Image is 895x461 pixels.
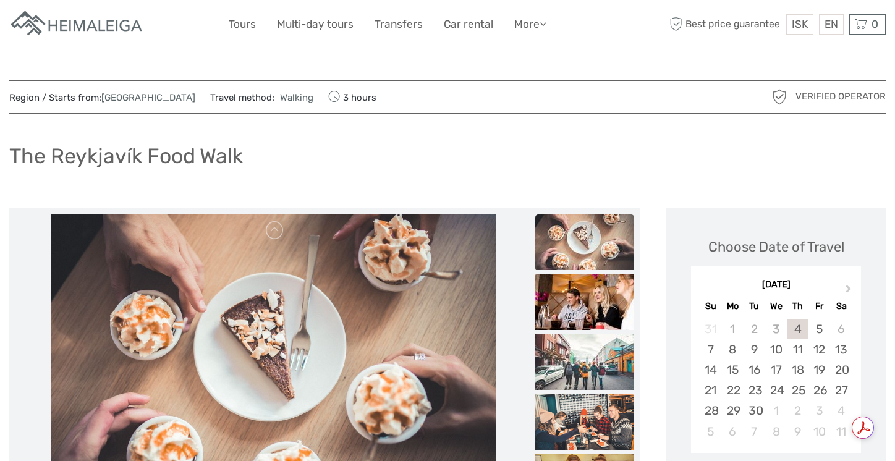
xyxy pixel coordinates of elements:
div: Choose Sunday, September 28th, 2025 [700,400,721,421]
div: Choose Sunday, September 21st, 2025 [700,380,721,400]
img: verified_operator_grey_128.png [770,87,789,107]
div: Choose Wednesday, October 1st, 2025 [765,400,787,421]
div: Choose Saturday, September 27th, 2025 [830,380,852,400]
div: Choose Monday, September 15th, 2025 [722,360,744,380]
div: Fr [808,298,830,315]
div: Choose Saturday, September 13th, 2025 [830,339,852,360]
div: Choose Wednesday, September 17th, 2025 [765,360,787,380]
a: Transfers [375,15,423,33]
span: Verified Operator [795,90,886,103]
a: More [514,15,546,33]
div: Not available Monday, September 1st, 2025 [722,319,744,339]
span: 3 hours [328,88,376,106]
span: 0 [870,18,880,30]
div: Choose Thursday, September 25th, 2025 [787,380,808,400]
a: Multi-day tours [277,15,354,33]
div: Choose Friday, September 26th, 2025 [808,380,830,400]
div: Choose Tuesday, October 7th, 2025 [744,421,765,442]
div: Choose Monday, September 29th, 2025 [722,400,744,421]
img: Apartments in Reykjavik [9,9,145,40]
div: Choose Saturday, October 4th, 2025 [830,400,852,421]
div: Choose Tuesday, September 9th, 2025 [744,339,765,360]
div: Choose Friday, September 12th, 2025 [808,339,830,360]
div: Choose Friday, September 5th, 2025 [808,319,830,339]
div: Mo [722,298,744,315]
div: Not available Wednesday, September 3rd, 2025 [765,319,787,339]
div: Choose Thursday, October 9th, 2025 [787,421,808,442]
div: Choose Sunday, September 7th, 2025 [700,339,721,360]
div: We [765,298,787,315]
img: bce6d09ee335478eb3c50bcafb821567_slider_thumbnail.jpg [535,214,634,270]
a: Car rental [444,15,493,33]
div: Choose Wednesday, September 24th, 2025 [765,380,787,400]
div: Choose Monday, September 8th, 2025 [722,339,744,360]
span: Best price guarantee [667,14,784,35]
div: Su [700,298,721,315]
div: Choose Tuesday, September 16th, 2025 [744,360,765,380]
div: Not available Saturday, September 6th, 2025 [830,319,852,339]
a: Walking [274,92,313,103]
div: Choose Thursday, September 18th, 2025 [787,360,808,380]
div: Choose Wednesday, September 10th, 2025 [765,339,787,360]
a: Tours [229,15,256,33]
div: Choose Monday, October 6th, 2025 [722,421,744,442]
div: EN [819,14,844,35]
div: Choose Friday, September 19th, 2025 [808,360,830,380]
h1: The Reykjavík Food Walk [9,143,243,169]
div: Choose Saturday, September 20th, 2025 [830,360,852,380]
div: Choose Thursday, October 2nd, 2025 [787,400,808,421]
div: Choose Thursday, September 11th, 2025 [787,339,808,360]
div: Choose Saturday, October 11th, 2025 [830,421,852,442]
div: Tu [744,298,765,315]
a: [GEOGRAPHIC_DATA] [101,92,195,103]
span: ISK [792,18,808,30]
div: Choose Sunday, October 5th, 2025 [700,421,721,442]
span: Travel method: [210,88,313,106]
span: Region / Starts from: [9,91,195,104]
div: Sa [830,298,852,315]
div: Not available Sunday, August 31st, 2025 [700,319,721,339]
div: Choose Tuesday, September 23rd, 2025 [744,380,765,400]
img: a093049106ed498abd2866448e61bb91_slider_thumbnail.png [535,394,634,450]
div: Th [787,298,808,315]
div: Not available Tuesday, September 2nd, 2025 [744,319,765,339]
div: month 2025-09 [695,319,857,442]
img: 44a0bf5900844fe5a0998a38362091de_slider_thumbnail.jpg [535,334,634,390]
div: Choose Friday, October 3rd, 2025 [808,400,830,421]
div: Choose Date of Travel [708,237,844,256]
div: [DATE] [691,279,861,292]
img: 9dea9ed2a7484214ad24ff0376642896_slider_thumbnail.jpeg [535,274,634,330]
div: Choose Wednesday, October 8th, 2025 [765,421,787,442]
div: Choose Friday, October 10th, 2025 [808,421,830,442]
div: Choose Thursday, September 4th, 2025 [787,319,808,339]
div: Choose Sunday, September 14th, 2025 [700,360,721,380]
div: Choose Tuesday, September 30th, 2025 [744,400,765,421]
button: Next Month [840,282,860,302]
div: Choose Monday, September 22nd, 2025 [722,380,744,400]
